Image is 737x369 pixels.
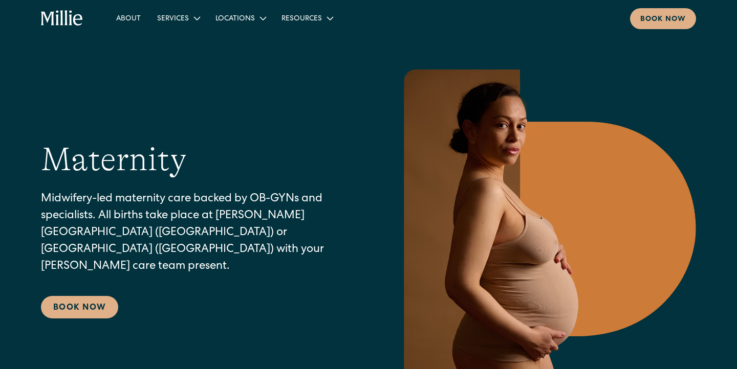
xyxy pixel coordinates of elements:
[157,14,189,25] div: Services
[273,10,340,27] div: Resources
[215,14,255,25] div: Locations
[207,10,273,27] div: Locations
[281,14,322,25] div: Resources
[108,10,149,27] a: About
[41,296,118,318] a: Book Now
[640,14,686,25] div: Book now
[41,140,186,179] h1: Maternity
[41,10,83,27] a: home
[149,10,207,27] div: Services
[41,191,356,275] p: Midwifery-led maternity care backed by OB-GYNs and specialists. All births take place at [PERSON_...
[630,8,696,29] a: Book now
